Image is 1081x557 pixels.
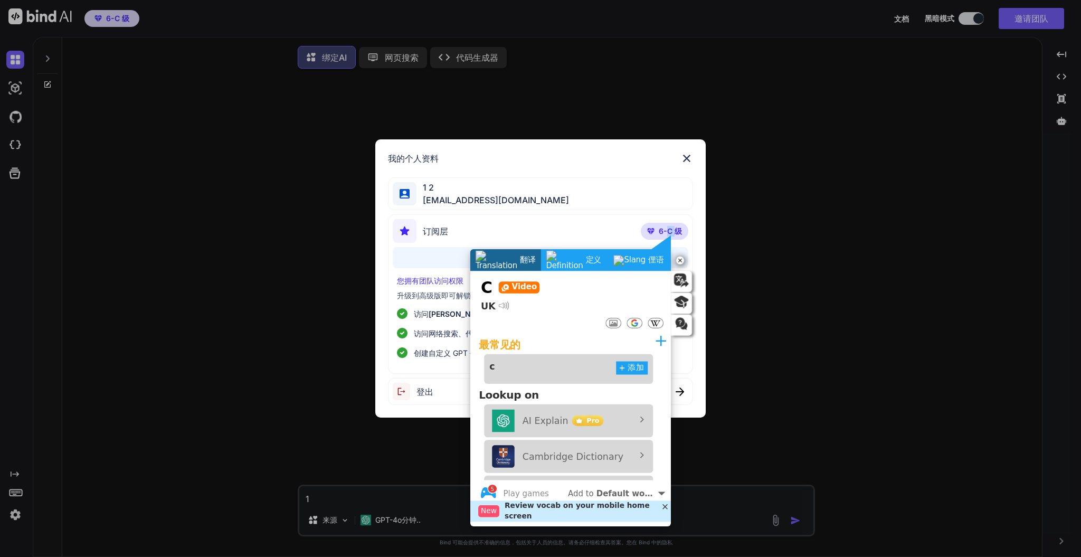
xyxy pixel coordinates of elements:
[423,195,569,205] font: [EMAIL_ADDRESS][DOMAIN_NAME]
[393,383,416,400] img: 登出
[388,153,439,164] font: 我的个人资料
[414,329,554,338] font: 访问网络搜索、代码生成器、文章作者清单
[429,309,603,318] font: [PERSON_NAME] 3.7、DeepSeek R1、O3-mini 等
[397,308,407,319] img: 清单
[397,276,463,285] font: 您拥有团队访问权限
[400,189,410,199] img: 轮廓
[397,291,582,300] font: 升级到高级版即可解锁独家功能，享受量身定制的体验。
[393,219,416,243] img: 订阅
[676,388,684,396] img: 关闭
[416,386,433,397] font: 登出
[680,152,693,165] img: 关闭
[414,348,485,357] font: 创建自定义 GPT 代理
[647,228,655,234] img: 优质的
[423,182,434,193] font: 1 2
[397,347,407,358] img: 清单
[397,328,407,338] img: 清单
[659,226,682,235] font: 6-C 级
[423,226,448,237] font: 订阅层
[414,309,429,318] font: 访问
